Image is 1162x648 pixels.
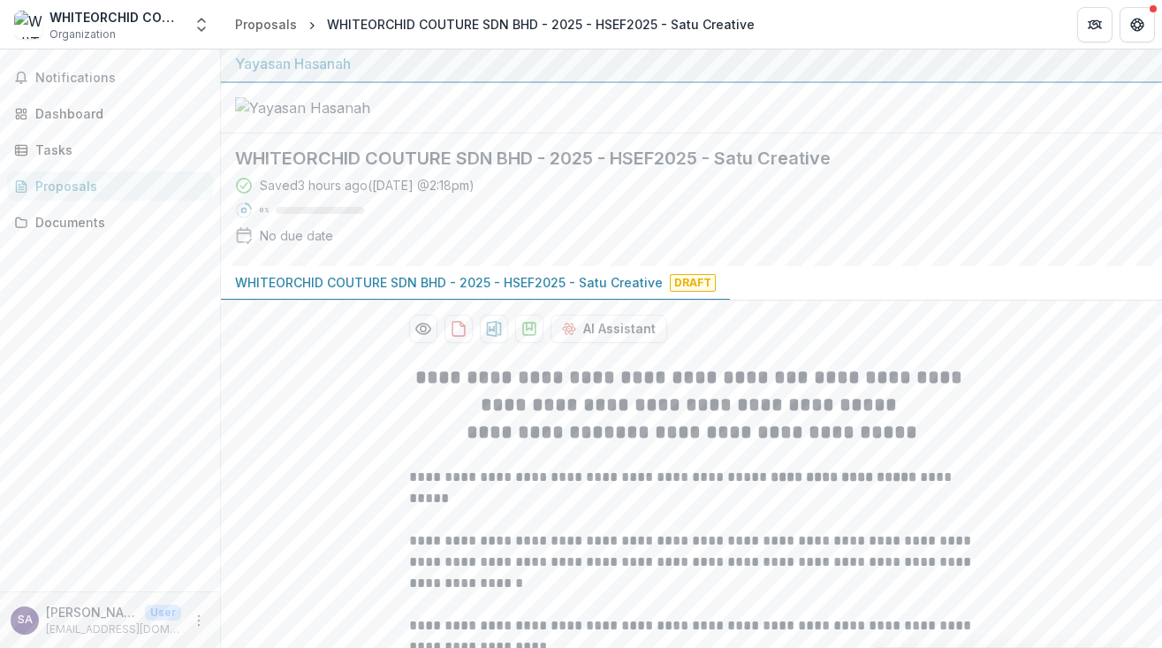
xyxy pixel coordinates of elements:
[235,15,297,34] div: Proposals
[7,64,213,92] button: Notifications
[228,11,762,37] nav: breadcrumb
[7,135,213,164] a: Tasks
[235,97,412,118] img: Yayasan Hasanah
[235,273,663,292] p: WHITEORCHID COUTURE SDN BHD - 2025 - HSEF2025 - Satu Creative
[235,148,1120,169] h2: WHITEORCHID COUTURE SDN BHD - 2025 - HSEF2025 - Satu Creative
[228,11,304,37] a: Proposals
[145,605,181,621] p: User
[670,274,716,292] span: Draft
[18,614,33,626] div: SHARIFAH SALMAH SHARIFF AHMAD
[189,7,214,42] button: Open entity switcher
[46,621,181,637] p: [EMAIL_ADDRESS][DOMAIN_NAME]
[444,315,473,343] button: download-proposal
[7,99,213,128] a: Dashboard
[35,141,199,159] div: Tasks
[35,177,199,195] div: Proposals
[260,226,333,245] div: No due date
[327,15,755,34] div: WHITEORCHID COUTURE SDN BHD - 2025 - HSEF2025 - Satu Creative
[260,176,475,194] div: Saved 3 hours ago ( [DATE] @ 2:18pm )
[49,27,116,42] span: Organization
[14,11,42,39] img: WHITEORCHID COUTURE SDN BHD
[35,213,199,232] div: Documents
[7,208,213,237] a: Documents
[49,8,182,27] div: WHITEORCHID COUTURE SDN BHD
[7,172,213,201] a: Proposals
[46,603,138,621] p: [PERSON_NAME]
[188,610,209,631] button: More
[35,104,199,123] div: Dashboard
[35,71,206,86] span: Notifications
[1120,7,1155,42] button: Get Help
[1077,7,1113,42] button: Partners
[480,315,508,343] button: download-proposal
[260,204,269,217] p: 0 %
[515,315,543,343] button: download-proposal
[409,315,437,343] button: Preview 1218f204-65c1-4768-910c-4cd88355afe3-0.pdf
[235,53,1148,74] div: Yayasan Hasanah
[551,315,667,343] button: AI Assistant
